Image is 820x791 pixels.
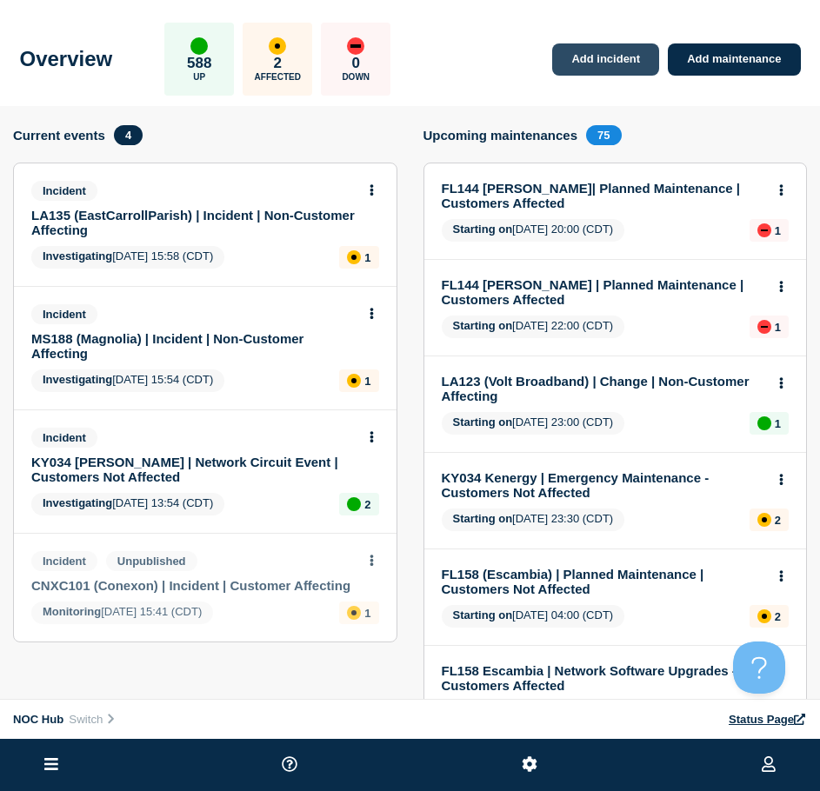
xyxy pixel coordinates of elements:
[364,498,370,511] p: 2
[269,37,286,55] div: affected
[43,249,112,263] span: Investigating
[775,610,781,623] p: 2
[442,219,625,242] span: [DATE] 20:00 (CDT)
[190,37,208,55] div: up
[31,428,97,448] span: Incident
[364,251,370,264] p: 1
[274,55,282,72] p: 2
[364,607,370,620] p: 1
[347,250,361,264] div: affected
[442,663,766,693] a: FL158 Escambia | Network Software Upgrades - Customers Affected
[442,374,766,403] a: LA123 (Volt Broadband) | Change | Non-Customer Affecting
[775,417,781,430] p: 1
[757,513,771,527] div: affected
[13,713,63,726] span: NOC Hub
[43,373,112,386] span: Investigating
[31,246,224,269] span: [DATE] 15:58 (CDT)
[757,223,771,237] div: down
[352,55,360,72] p: 0
[757,416,771,430] div: up
[453,512,513,525] span: Starting on
[20,47,113,71] h1: Overview
[43,496,112,509] span: Investigating
[31,551,97,571] span: Incident
[552,43,659,76] a: Add incident
[442,470,766,500] a: KY034 Kenergy | Emergency Maintenance - Customers Not Affected
[453,319,513,332] span: Starting on
[442,412,625,435] span: [DATE] 23:00 (CDT)
[13,128,105,143] h4: Current events
[193,72,205,82] p: Up
[453,608,513,621] span: Starting on
[453,223,513,236] span: Starting on
[31,369,224,392] span: [DATE] 15:54 (CDT)
[31,602,213,624] span: [DATE] 15:41 (CDT)
[31,578,356,593] a: CNXC101 (Conexon) | Incident | Customer Affecting
[31,304,97,324] span: Incident
[347,606,361,620] div: affected
[43,605,101,618] span: Monitoring
[442,316,625,338] span: [DATE] 22:00 (CDT)
[347,497,361,511] div: up
[442,508,625,531] span: [DATE] 23:30 (CDT)
[31,208,356,237] a: LA135 (EastCarrollParish) | Incident | Non-Customer Affecting
[442,605,625,628] span: [DATE] 04:00 (CDT)
[733,641,785,694] iframe: Help Scout Beacon - Open
[757,609,771,623] div: affected
[757,320,771,334] div: down
[31,181,97,201] span: Incident
[31,331,356,361] a: MS188 (Magnolia) | Incident | Non-Customer Affecting
[114,125,143,145] span: 4
[442,277,766,307] a: FL144 [PERSON_NAME] | Planned Maintenance | Customers Affected
[423,128,578,143] h4: Upcoming maintenances
[255,72,301,82] p: Affected
[347,37,364,55] div: down
[586,125,621,145] span: 75
[453,415,513,429] span: Starting on
[775,321,781,334] p: 1
[364,375,370,388] p: 1
[775,514,781,527] p: 2
[442,567,766,596] a: FL158 (Escambia) | Planned Maintenance | Customers Not Affected
[31,455,356,484] a: KY034 [PERSON_NAME] | Network Circuit Event | Customers Not Affected
[775,224,781,237] p: 1
[187,55,211,72] p: 588
[729,713,807,726] a: Status Page
[442,181,766,210] a: FL144 [PERSON_NAME]| Planned Maintenance | Customers Affected
[31,493,224,515] span: [DATE] 13:54 (CDT)
[63,712,122,727] button: Switch
[347,374,361,388] div: affected
[668,43,800,76] a: Add maintenance
[106,551,197,571] span: Unpublished
[342,72,370,82] p: Down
